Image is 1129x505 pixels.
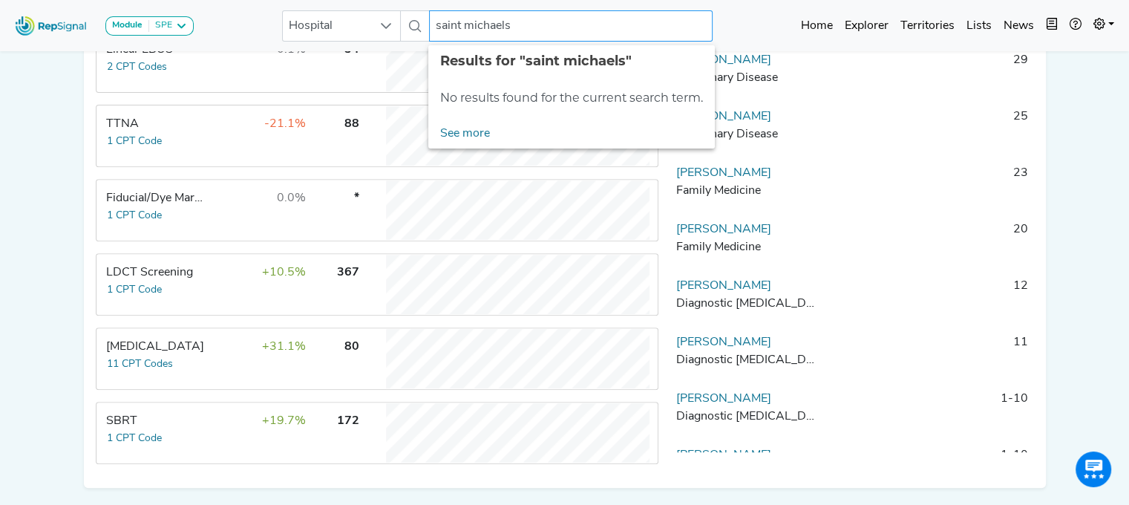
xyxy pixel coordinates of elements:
[277,192,306,204] span: 0.0%
[839,11,894,41] a: Explorer
[264,118,306,130] span: -21.1%
[826,221,1034,265] td: 20
[429,10,713,42] input: Search a hospital
[344,341,359,353] span: 80
[676,393,771,405] a: [PERSON_NAME]
[440,53,632,69] span: Results for "saint michaels"
[106,59,168,76] button: 2 CPT Codes
[795,11,839,41] a: Home
[106,133,163,150] button: 1 CPT Code
[428,119,502,149] a: See more
[262,341,306,353] span: +31.1%
[112,21,143,30] strong: Module
[106,115,208,133] div: TTNA
[106,430,163,447] button: 1 CPT Code
[106,356,174,373] button: 11 CPT Codes
[894,11,961,41] a: Territories
[106,412,208,430] div: SBRT
[676,126,820,143] div: Pulmonary Disease
[344,118,359,130] span: 88
[676,69,820,87] div: Pulmonary Disease
[105,16,194,36] button: ModuleSPE
[337,415,359,427] span: 172
[106,281,163,299] button: 1 CPT Code
[676,111,771,123] a: [PERSON_NAME]
[826,446,1034,491] td: 1-10
[676,54,771,66] a: [PERSON_NAME]
[106,207,163,224] button: 1 CPT Code
[826,108,1034,152] td: 25
[676,295,820,313] div: Diagnostic Radiology
[428,83,715,113] div: No results found for the current search term.
[676,336,771,348] a: [PERSON_NAME]
[262,415,306,427] span: +19.7%
[676,182,820,200] div: Family Medicine
[826,164,1034,209] td: 23
[106,189,208,207] div: Fiducial/Dye Marking
[998,11,1040,41] a: News
[283,11,372,41] span: Hospital
[826,51,1034,96] td: 29
[337,267,359,278] span: 367
[826,277,1034,322] td: 12
[676,280,771,292] a: [PERSON_NAME]
[676,351,820,369] div: Diagnostic Radiology
[676,167,771,179] a: [PERSON_NAME]
[262,267,306,278] span: +10.5%
[149,20,172,32] div: SPE
[826,333,1034,378] td: 11
[106,338,208,356] div: Thoracic Surgery
[676,408,820,426] div: Diagnostic Radiology
[106,264,208,281] div: LDCT Screening
[961,11,998,41] a: Lists
[676,238,820,256] div: Family Medicine
[676,224,771,235] a: [PERSON_NAME]
[1040,11,1064,41] button: Intel Book
[676,449,771,461] a: [PERSON_NAME]
[826,390,1034,434] td: 1-10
